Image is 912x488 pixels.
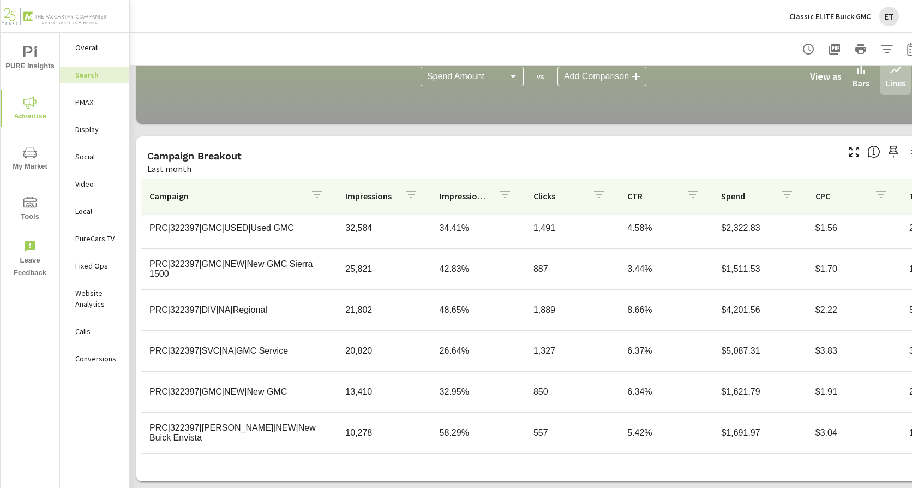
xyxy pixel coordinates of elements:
[60,258,129,274] div: Fixed Ops
[440,191,490,201] p: Impression Share
[4,240,56,279] span: Leave Feedback
[337,296,430,324] td: 21,802
[619,460,712,487] td: 4.38%
[525,255,619,283] td: 887
[60,176,129,192] div: Video
[431,419,525,447] td: 58.29%
[807,296,901,324] td: $2.22
[75,326,121,337] p: Calls
[712,215,806,242] td: $2,322.83
[60,94,129,110] div: PMAX
[4,46,56,73] span: PURE Insights
[627,191,677,201] p: CTR
[149,191,302,201] p: Campaign
[525,378,619,406] td: 850
[807,255,901,283] td: $1.70
[4,197,56,223] span: Tools
[60,285,129,312] div: Website Analytics
[525,460,619,487] td: 369
[850,38,872,60] button: Print Report
[75,124,121,135] p: Display
[141,414,337,451] td: PRC|322397|[PERSON_NAME]|NEW|New Buick Envista
[75,151,121,162] p: Social
[60,121,129,138] div: Display
[141,296,337,324] td: PRC|322397|DIV|NA|Regional
[619,296,712,324] td: 8.66%
[721,191,771,201] p: Spend
[60,350,129,367] div: Conversions
[533,191,584,201] p: Clicks
[619,337,712,365] td: 6.37%
[807,460,901,487] td: $2.43
[60,67,129,83] div: Search
[431,337,525,365] td: 26.64%
[845,143,863,160] button: Make Fullscreen
[879,7,899,26] div: ET
[712,460,806,487] td: $895.32
[789,11,871,21] p: Classic ELITE Buick GMC
[141,251,337,288] td: PRC|322397|GMC|NEW|New GMC Sierra 1500
[141,337,337,365] td: PRC|322397|SVC|NA|GMC Service
[421,67,524,86] div: Spend Amount
[431,378,525,406] td: 32.95%
[337,419,430,447] td: 10,278
[525,337,619,365] td: 1,327
[60,230,129,247] div: PureCars TV
[141,378,337,406] td: PRC|322397|GMC|NEW|New GMC
[337,460,430,487] td: 8,421
[525,419,619,447] td: 557
[75,178,121,189] p: Video
[141,460,337,487] td: PRC|322397|GMC|NEW|New GMC Truck
[712,419,806,447] td: $1,691.97
[75,353,121,364] p: Conversions
[75,233,121,244] p: PureCars TV
[60,203,129,219] div: Local
[147,162,191,175] p: Last month
[427,71,484,82] span: Spend Amount
[525,296,619,324] td: 1,889
[867,145,880,158] span: This is a summary of Search performance results by campaign. Each column can be sorted.
[337,255,430,283] td: 25,821
[75,288,121,310] p: Website Analytics
[853,76,869,90] p: Bars
[75,260,121,271] p: Fixed Ops
[141,215,337,242] td: PRC|322397|GMC|USED|Used GMC
[431,460,525,487] td: 39.68%
[1,33,59,284] div: nav menu
[557,67,646,86] div: Add Comparison
[60,148,129,165] div: Social
[712,255,806,283] td: $1,511.53
[815,191,866,201] p: CPC
[75,97,121,108] p: PMAX
[886,76,905,90] p: Lines
[75,69,121,80] p: Search
[619,419,712,447] td: 5.42%
[810,71,842,82] h6: View as
[431,215,525,242] td: 34.41%
[712,296,806,324] td: $4,201.56
[4,96,56,123] span: Advertise
[824,38,845,60] button: "Export Report to PDF"
[807,419,901,447] td: $3.04
[60,39,129,56] div: Overall
[75,42,121,53] p: Overall
[564,71,629,82] span: Add Comparison
[807,337,901,365] td: $3.83
[619,215,712,242] td: 4.58%
[345,191,395,201] p: Impressions
[807,378,901,406] td: $1.91
[807,215,901,242] td: $1.56
[712,337,806,365] td: $5,087.31
[619,255,712,283] td: 3.44%
[337,337,430,365] td: 20,820
[525,215,619,242] td: 1,491
[876,38,898,60] button: Apply Filters
[431,296,525,324] td: 48.65%
[337,378,430,406] td: 13,410
[712,378,806,406] td: $1,621.79
[337,215,430,242] td: 32,584
[75,206,121,217] p: Local
[147,150,242,162] h5: Campaign Breakout
[4,146,56,173] span: My Market
[619,378,712,406] td: 6.34%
